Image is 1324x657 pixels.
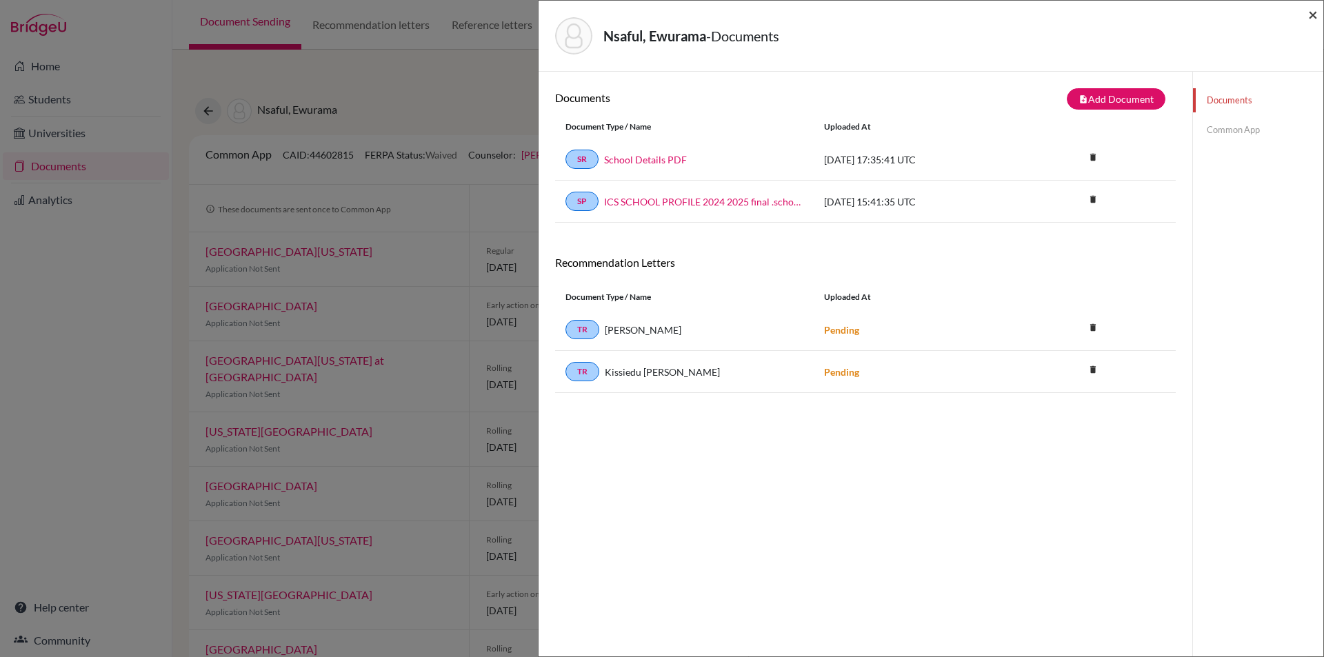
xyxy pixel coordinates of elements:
[565,320,599,339] a: TR
[824,366,859,378] strong: Pending
[814,194,1021,209] div: [DATE] 15:41:35 UTC
[565,192,599,211] a: SP
[1083,361,1103,380] a: delete
[1083,149,1103,168] a: delete
[824,324,859,336] strong: Pending
[1067,88,1165,110] button: note_addAdd Document
[604,152,687,167] a: School Details PDF
[555,121,814,133] div: Document Type / Name
[1083,319,1103,338] a: delete
[1193,118,1323,142] a: Common App
[555,91,865,104] h6: Documents
[605,365,720,379] span: Kissiedu [PERSON_NAME]
[1083,191,1103,210] a: delete
[814,152,1021,167] div: [DATE] 17:35:41 UTC
[1308,4,1318,24] span: ×
[1083,359,1103,380] i: delete
[605,323,681,337] span: [PERSON_NAME]
[814,291,1021,303] div: Uploaded at
[1083,147,1103,168] i: delete
[604,194,803,209] a: ICS SCHOOL PROFILE 2024 2025 final .school_wide
[555,291,814,303] div: Document Type / Name
[603,28,706,44] strong: Nsaful, Ewurama
[565,150,599,169] a: SR
[1083,317,1103,338] i: delete
[1083,189,1103,210] i: delete
[555,256,1176,269] h6: Recommendation Letters
[814,121,1021,133] div: Uploaded at
[565,362,599,381] a: TR
[706,28,779,44] span: - Documents
[1308,6,1318,23] button: Close
[1193,88,1323,112] a: Documents
[1079,94,1088,104] i: note_add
